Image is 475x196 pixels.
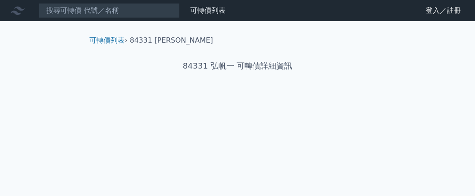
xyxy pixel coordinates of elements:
a: 可轉債列表 [89,36,125,44]
h1: 84331 弘帆一 可轉債詳細資訊 [82,60,393,72]
li: 84331 [PERSON_NAME] [130,35,213,46]
a: 可轉債列表 [190,6,226,15]
li: › [89,35,127,46]
a: 登入／註冊 [419,4,468,18]
input: 搜尋可轉債 代號／名稱 [39,3,180,18]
